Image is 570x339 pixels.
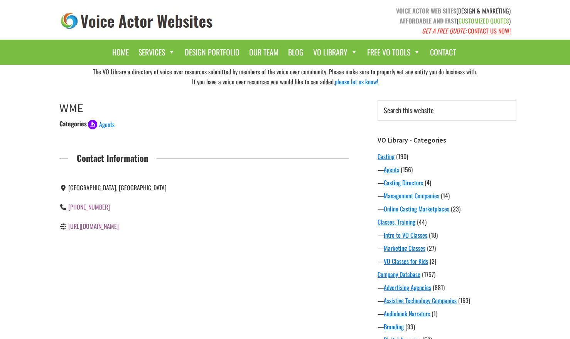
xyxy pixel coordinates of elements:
a: Blog [284,44,307,61]
a: Online Casting Marketplaces [384,204,449,213]
span: (44) [417,217,427,227]
a: Classes, Training [378,217,415,227]
span: Contact Information [68,151,157,165]
p: (DESIGN & MARKETING) ( ) [291,6,511,36]
em: GET A FREE QUOTE: [422,26,466,35]
a: Services [135,44,179,61]
article: WME [59,101,349,248]
span: [GEOGRAPHIC_DATA], [GEOGRAPHIC_DATA] [68,183,167,192]
a: CONTACT US NOW! [468,26,511,35]
div: — [378,257,516,266]
a: Casting [378,152,395,161]
div: — [378,296,516,305]
a: Agents [88,119,115,128]
div: — [378,178,516,187]
a: Advertising Agencies [384,283,431,292]
a: VO Classes for Kids [384,257,428,266]
span: Agents [99,120,115,129]
a: Marketing Classes [384,243,425,253]
a: Our Team [245,44,282,61]
div: — [378,243,516,253]
div: Categories [59,119,87,128]
span: (18) [429,230,438,240]
span: (2) [430,257,436,266]
a: Intro to VO Classes [384,230,427,240]
strong: VOICE ACTOR WEB SITES [396,6,456,15]
input: Search this website [378,100,516,121]
div: — [378,309,516,318]
div: — [378,191,516,200]
img: voice_actor_websites_logo [59,11,214,31]
span: (190) [396,152,408,161]
h1: WME [59,101,349,115]
span: (1757) [422,270,435,279]
span: (93) [405,322,415,331]
a: please let us know! [335,77,378,86]
div: — [378,204,516,213]
h3: VO Library - Categories [378,136,516,144]
span: (163) [458,296,470,305]
a: Audiobook Narrators [384,309,430,318]
div: — [378,230,516,240]
span: (23) [451,204,460,213]
div: — [378,283,516,292]
a: [URL][DOMAIN_NAME] [68,222,119,231]
span: (1) [432,309,437,318]
a: Home [108,44,133,61]
span: CUSTOMIZED QUOTES [459,16,509,25]
a: Management Companies [384,191,439,200]
a: Casting Directors [384,178,423,187]
span: (156) [401,165,413,174]
div: The VO Library a directory of voice over resources submitted by members of the voice over communi... [54,65,516,89]
strong: AFFORDABLE AND FAST [400,16,457,25]
a: Design Portfolio [181,44,243,61]
a: [PHONE_NUMBER] [68,202,110,211]
div: — [378,165,516,174]
span: (14) [441,191,450,200]
a: Free VO Tools [363,44,424,61]
a: Branding [384,322,404,331]
span: (881) [433,283,445,292]
span: (27) [427,243,436,253]
a: Agents [384,165,399,174]
a: Assistive Technology Companies [384,296,457,305]
a: Company Database [378,270,420,279]
a: VO Library [309,44,361,61]
div: — [378,322,516,331]
a: Contact [426,44,460,61]
span: (4) [425,178,431,187]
